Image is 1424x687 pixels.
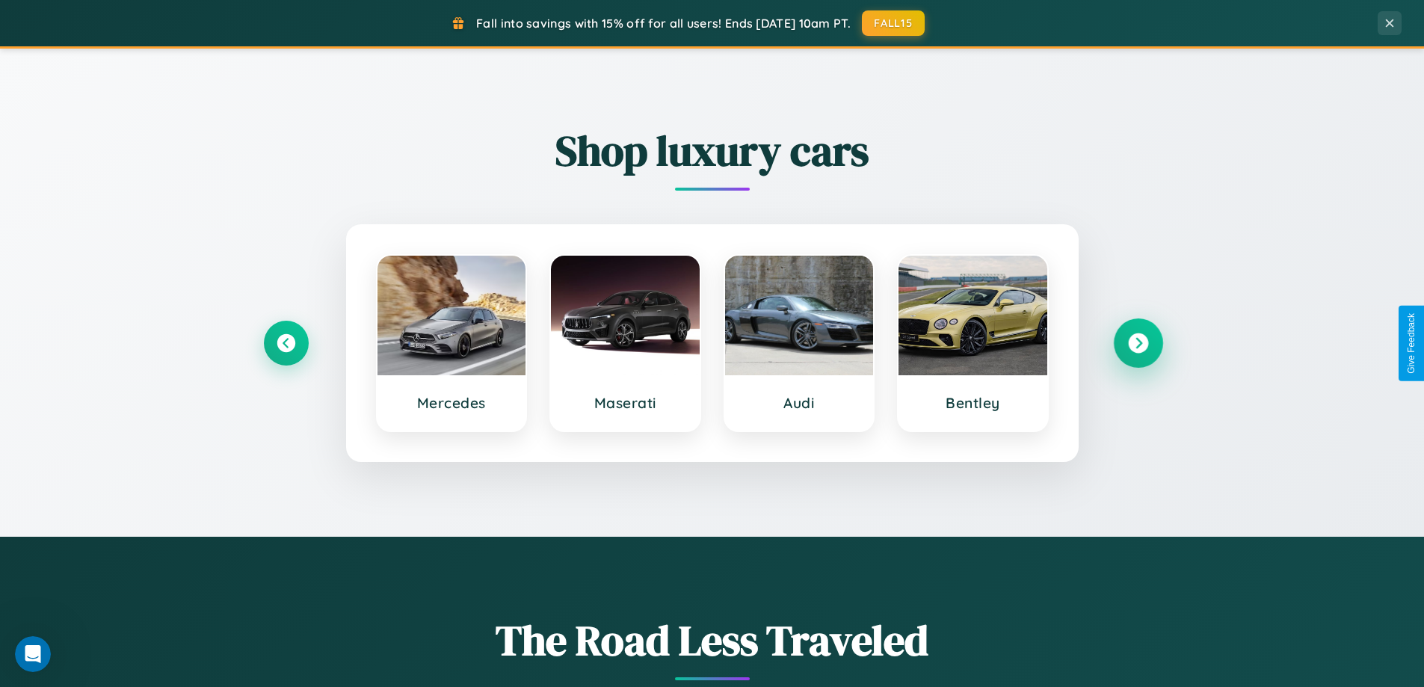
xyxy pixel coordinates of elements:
h1: The Road Less Traveled [264,611,1161,669]
button: FALL15 [862,10,925,36]
h3: Mercedes [392,394,511,412]
iframe: Intercom live chat [15,636,51,672]
h3: Audi [740,394,859,412]
h2: Shop luxury cars [264,122,1161,179]
div: Give Feedback [1406,313,1417,374]
h3: Maserati [566,394,685,412]
span: Fall into savings with 15% off for all users! Ends [DATE] 10am PT. [476,16,851,31]
h3: Bentley [913,394,1032,412]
